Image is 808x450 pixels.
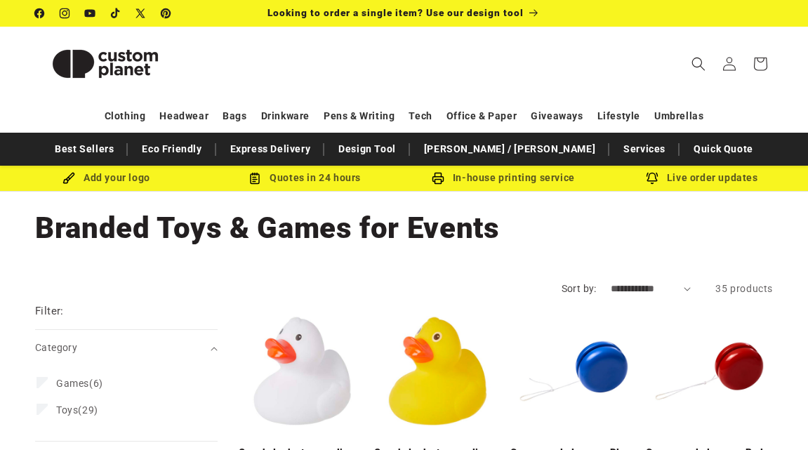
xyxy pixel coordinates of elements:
[446,104,517,128] a: Office & Paper
[404,169,603,187] div: In-house printing service
[35,342,77,353] span: Category
[324,104,395,128] a: Pens & Writing
[267,7,524,18] span: Looking to order a single item? Use our design tool
[206,169,404,187] div: Quotes in 24 hours
[35,209,773,247] h1: Branded Toys & Games for Events
[531,104,583,128] a: Giveaways
[56,404,78,416] span: Toys
[56,377,103,390] span: (6)
[616,137,673,161] a: Services
[35,32,175,95] img: Custom Planet
[602,169,801,187] div: Live order updates
[654,104,703,128] a: Umbrellas
[562,283,597,294] label: Sort by:
[30,27,181,100] a: Custom Planet
[683,48,714,79] summary: Search
[62,172,75,185] img: Brush Icon
[159,104,208,128] a: Headwear
[7,169,206,187] div: Add your logo
[35,330,218,366] summary: Category (0 selected)
[409,104,432,128] a: Tech
[35,303,64,319] h2: Filter:
[261,104,310,128] a: Drinkware
[135,137,208,161] a: Eco Friendly
[432,172,444,185] img: In-house printing
[48,137,121,161] a: Best Sellers
[249,172,261,185] img: Order Updates Icon
[56,378,89,389] span: Games
[738,383,808,450] iframe: Chat Widget
[646,172,658,185] img: Order updates
[223,104,246,128] a: Bags
[417,137,602,161] a: [PERSON_NAME] / [PERSON_NAME]
[597,104,640,128] a: Lifestyle
[223,137,318,161] a: Express Delivery
[105,104,146,128] a: Clothing
[687,137,760,161] a: Quick Quote
[331,137,403,161] a: Design Tool
[715,283,773,294] span: 35 products
[56,404,98,416] span: (29)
